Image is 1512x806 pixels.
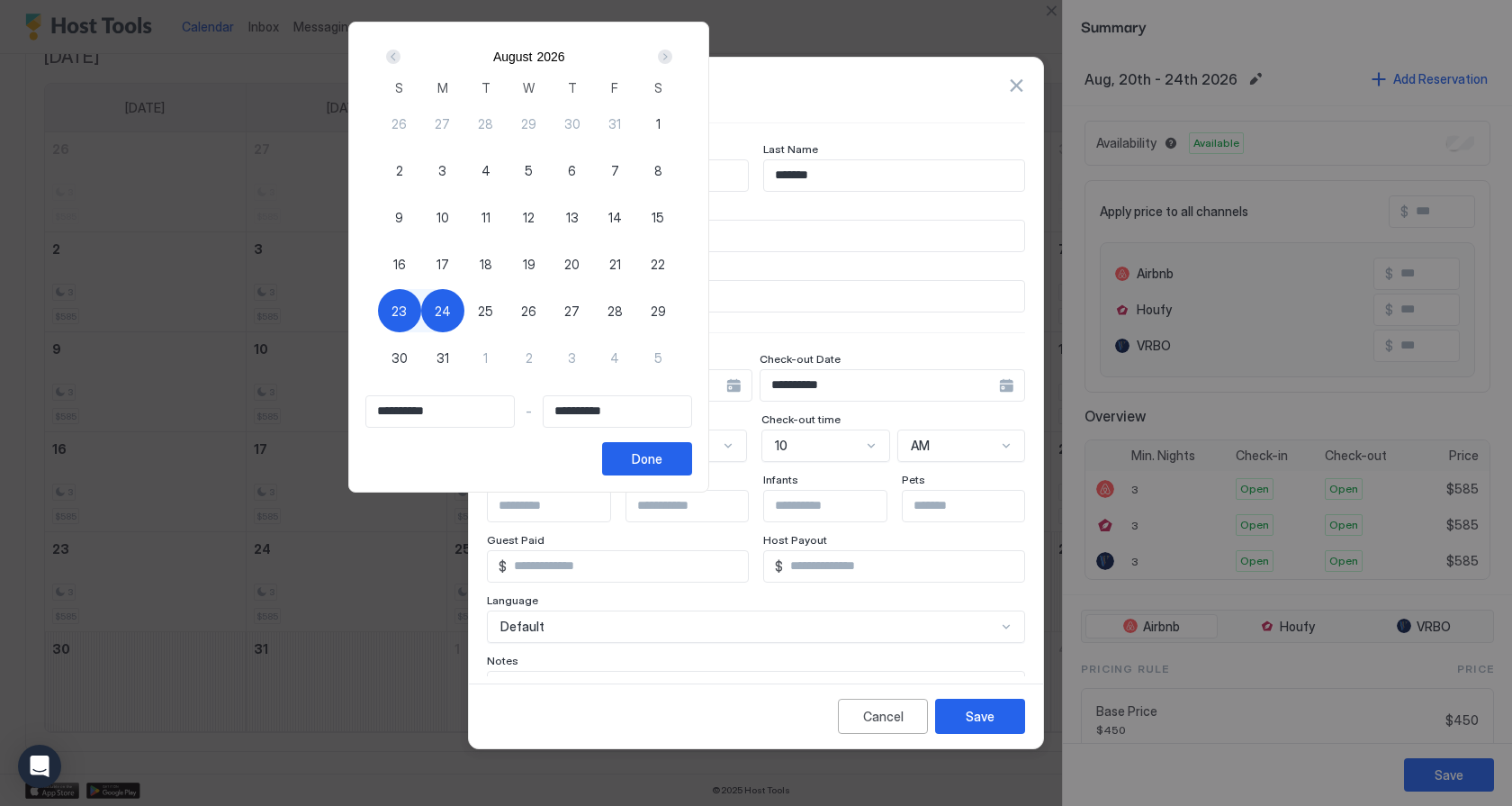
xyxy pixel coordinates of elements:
span: S [654,78,662,97]
span: 15 [652,208,664,227]
span: 10 [436,208,449,227]
button: 17 [421,242,464,285]
span: 1 [483,349,488,367]
span: 24 [435,302,451,321]
button: 30 [551,102,594,145]
span: 5 [525,161,533,180]
span: 3 [568,349,576,367]
span: 28 [478,114,493,133]
button: Prev [382,46,407,68]
button: 14 [593,195,636,239]
div: Done [632,449,662,468]
button: 27 [551,289,594,332]
div: Open Intercom Messenger [18,745,61,788]
button: 28 [464,102,508,145]
span: F [611,78,618,97]
button: 12 [508,195,551,239]
span: W [523,78,535,97]
span: 2 [526,349,533,367]
span: 1 [656,114,661,133]
button: 31 [421,336,464,379]
span: 12 [523,208,535,227]
button: 29 [636,289,679,332]
button: 2026 [537,50,565,64]
button: 13 [551,195,594,239]
span: 25 [478,302,493,321]
span: 16 [393,255,406,274]
span: 30 [564,114,580,133]
span: 28 [607,302,623,321]
span: 2 [396,161,403,180]
button: 26 [508,289,551,332]
button: 21 [593,242,636,285]
span: 14 [608,208,622,227]
button: 26 [378,102,421,145]
span: 13 [566,208,579,227]
span: 23 [391,302,407,321]
span: 22 [651,255,665,274]
span: 26 [391,114,407,133]
span: 21 [609,255,621,274]
button: 28 [593,289,636,332]
span: 9 [395,208,403,227]
button: 30 [378,336,421,379]
span: S [395,78,403,97]
input: Input Field [366,396,514,427]
button: 22 [636,242,679,285]
span: 3 [438,161,446,180]
span: 18 [480,255,492,274]
span: 27 [564,302,580,321]
button: 16 [378,242,421,285]
button: 8 [636,149,679,192]
span: 6 [568,161,576,180]
button: 18 [464,242,508,285]
button: Done [602,442,692,475]
button: 15 [636,195,679,239]
span: M [437,78,448,97]
button: 3 [551,336,594,379]
span: 27 [435,114,450,133]
button: 25 [464,289,508,332]
span: - [526,403,532,420]
button: 31 [593,102,636,145]
span: 29 [521,114,536,133]
span: 7 [611,161,619,180]
button: 3 [421,149,464,192]
span: 31 [608,114,621,133]
span: 11 [481,208,490,227]
button: 7 [593,149,636,192]
button: 6 [551,149,594,192]
button: 5 [508,149,551,192]
span: T [481,78,490,97]
button: Next [652,46,676,68]
button: 2 [378,149,421,192]
button: 19 [508,242,551,285]
button: 4 [464,149,508,192]
button: 9 [378,195,421,239]
span: T [568,78,577,97]
button: 11 [464,195,508,239]
button: 5 [636,336,679,379]
span: 17 [436,255,449,274]
span: 4 [610,349,619,367]
span: 20 [564,255,580,274]
button: 23 [378,289,421,332]
button: 10 [421,195,464,239]
button: 4 [593,336,636,379]
span: 19 [523,255,535,274]
input: Input Field [544,396,691,427]
button: August [493,50,533,64]
span: 8 [654,161,662,180]
span: 26 [521,302,536,321]
span: 29 [651,302,666,321]
span: 30 [391,349,408,367]
button: 20 [551,242,594,285]
button: 27 [421,102,464,145]
button: 1 [636,102,679,145]
span: 4 [481,161,490,180]
button: 29 [508,102,551,145]
button: 2 [508,336,551,379]
span: 31 [436,349,449,367]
